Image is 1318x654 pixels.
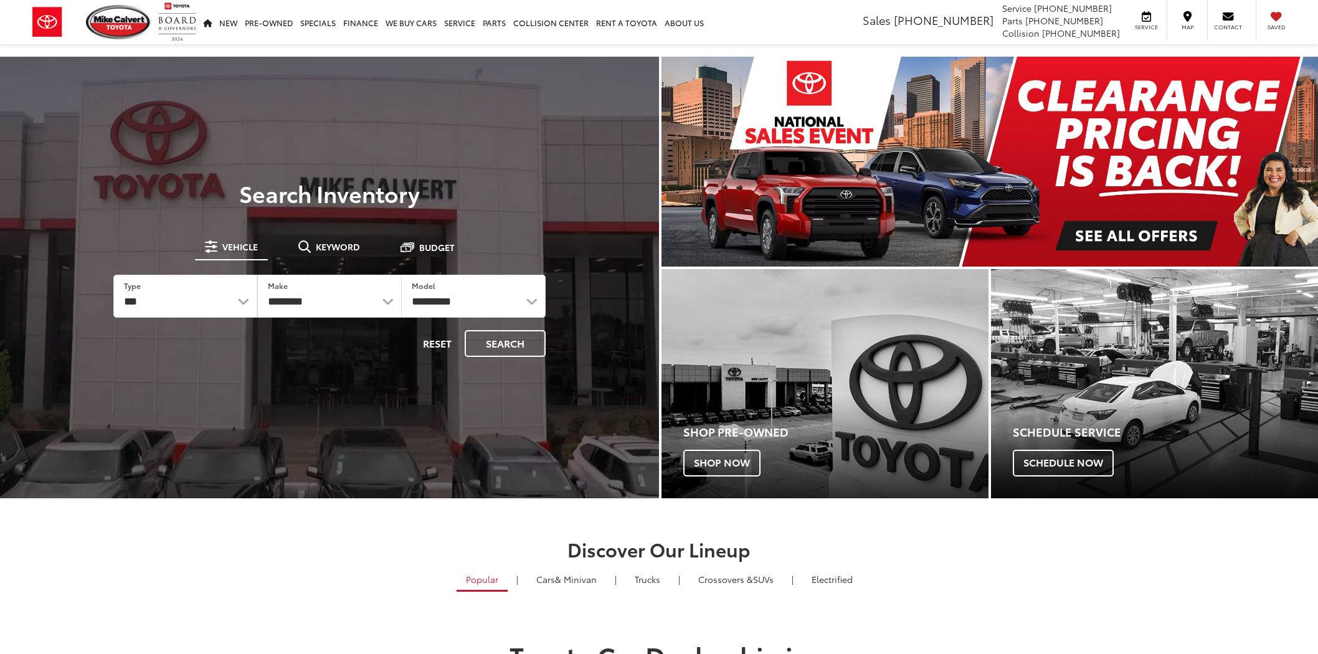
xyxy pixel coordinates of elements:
[555,573,597,585] span: & Minivan
[1214,23,1242,31] span: Contact
[86,5,152,39] img: Mike Calvert Toyota
[661,57,1318,267] section: Carousel section with vehicle pictures - may contain disclaimers.
[612,573,620,585] li: |
[1002,27,1040,39] span: Collision
[1002,14,1023,27] span: Parts
[625,569,670,590] a: Trucks
[412,280,435,291] label: Model
[698,573,753,585] span: Crossovers &
[1013,450,1114,476] span: Schedule Now
[1013,426,1318,438] h4: Schedule Service
[52,181,607,206] h3: Search Inventory
[1263,23,1290,31] span: Saved
[1002,2,1031,14] span: Service
[457,569,508,592] a: Popular
[683,450,761,476] span: Shop Now
[661,269,988,498] a: Shop Pre-Owned Shop Now
[513,573,521,585] li: |
[661,269,988,498] div: Toyota
[683,426,988,438] h4: Shop Pre-Owned
[1042,27,1120,39] span: [PHONE_NUMBER]
[1025,14,1103,27] span: [PHONE_NUMBER]
[1132,23,1160,31] span: Service
[991,269,1318,498] a: Schedule Service Schedule Now
[316,242,360,251] span: Keyword
[268,280,288,291] label: Make
[894,12,993,28] span: [PHONE_NUMBER]
[689,569,783,590] a: SUVs
[991,269,1318,498] div: Toyota
[802,569,862,590] a: Electrified
[1034,2,1112,14] span: [PHONE_NUMBER]
[661,57,1318,267] div: carousel slide number 1 of 1
[419,243,455,252] span: Budget
[675,573,683,585] li: |
[789,573,797,585] li: |
[1173,23,1201,31] span: Map
[863,12,891,28] span: Sales
[124,280,141,291] label: Type
[220,539,1098,559] h2: Discover Our Lineup
[412,330,462,357] button: Reset
[527,569,606,590] a: Cars
[465,330,546,357] button: Search
[222,242,258,251] span: Vehicle
[661,57,1318,267] img: Clearance Pricing Is Back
